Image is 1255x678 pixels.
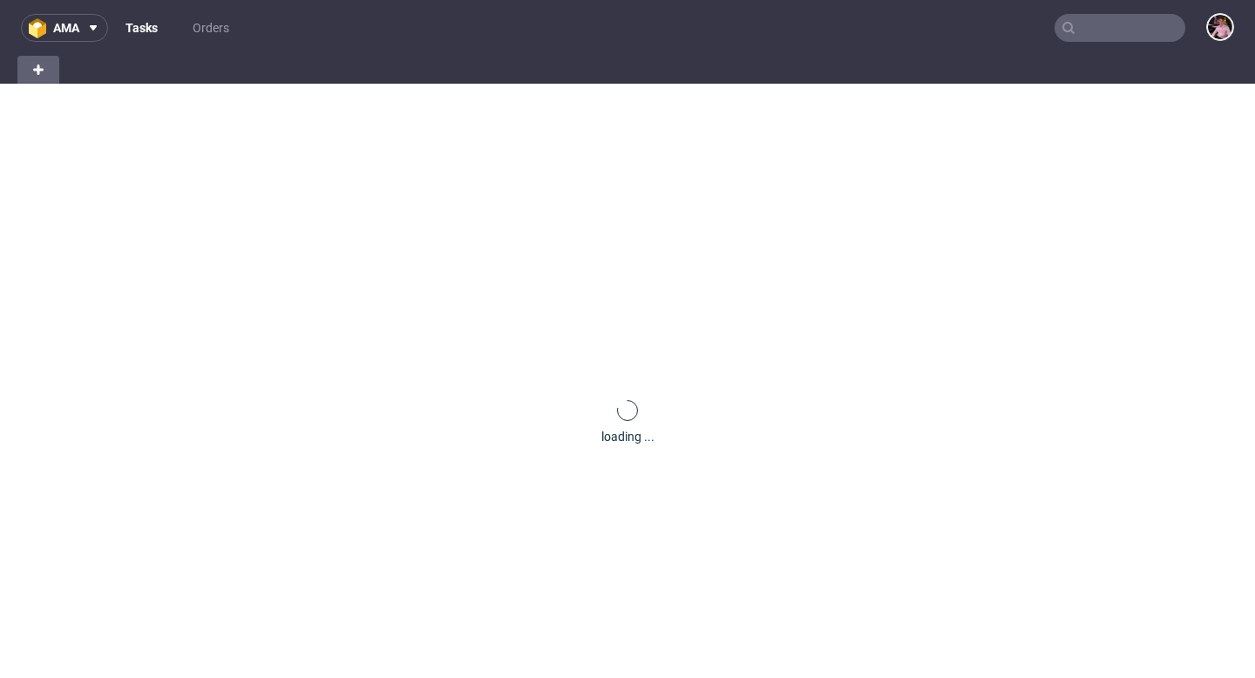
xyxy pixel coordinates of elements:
img: Aleks Ziemkowski [1208,15,1232,39]
div: loading ... [601,428,655,445]
a: Orders [182,14,240,42]
a: Tasks [115,14,168,42]
span: ama [53,22,79,34]
button: ama [21,14,108,42]
img: logo [29,18,53,38]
